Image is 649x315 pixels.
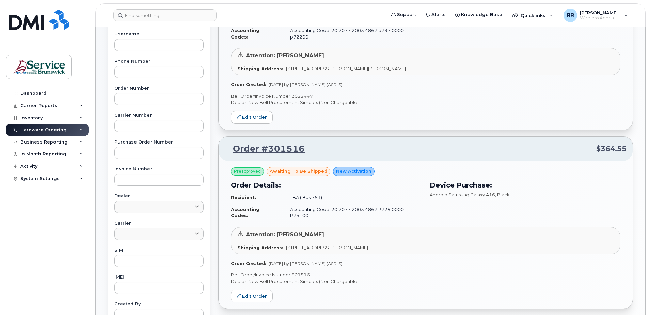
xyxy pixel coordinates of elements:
a: Edit Order [231,290,273,302]
span: [DATE] by [PERSON_NAME] (ASD-S) [269,82,342,87]
span: New Activation [336,168,371,175]
span: Quicklinks [521,13,545,18]
span: RR [567,11,574,19]
label: Invoice Number [114,167,204,171]
td: Accounting Code: 20 2077 2003 4867 p797 0000 p72200 [284,25,422,43]
span: [PERSON_NAME] (ASD-S) [580,10,621,15]
strong: Accounting Codes: [231,28,259,40]
span: Attention: [PERSON_NAME] [246,52,324,59]
label: Purchase Order Number [114,140,204,145]
span: Alerts [431,11,446,18]
span: Android Samsung Galaxy A16 [430,192,495,197]
label: Phone Number [114,59,204,64]
span: [DATE] by [PERSON_NAME] (ASD-S) [269,261,342,266]
div: Quicklinks [508,9,557,22]
p: Dealer: New Bell Procurement Simplex (Non Chargeable) [231,278,620,285]
strong: Shipping Address: [238,66,283,71]
strong: Accounting Codes: [231,207,259,219]
strong: Order Created: [231,261,266,266]
span: Preapproved [234,168,261,175]
a: Knowledge Base [450,8,507,21]
a: Edit Order [231,111,273,124]
strong: Recipient: [231,195,256,200]
a: Alerts [421,8,450,21]
label: Username [114,32,204,36]
span: Support [397,11,416,18]
strong: Order Created: [231,82,266,87]
span: Wireless Admin [580,15,621,21]
strong: Shipping Address: [238,245,283,250]
h3: Device Purchase: [430,180,620,190]
span: [STREET_ADDRESS][PERSON_NAME][PERSON_NAME] [286,66,406,71]
span: Attention: [PERSON_NAME] [246,231,324,238]
label: Order Number [114,86,204,91]
div: Roy, Rhonda (ASD-S) [559,9,633,22]
a: Order #301516 [225,143,305,155]
label: Dealer [114,194,204,198]
h3: Order Details: [231,180,422,190]
label: SIM [114,248,204,253]
span: [STREET_ADDRESS][PERSON_NAME] [286,245,368,250]
td: TBA ( Bus 751) [284,192,422,204]
label: Carrier [114,221,204,226]
span: , Black [495,192,510,197]
label: Carrier Number [114,113,204,118]
p: Bell Order/Invoice Number 3022447 [231,93,620,100]
input: Find something... [113,9,217,21]
label: IMEI [114,275,204,280]
span: awaiting to be shipped [270,168,327,175]
a: Support [386,8,421,21]
label: Created By [114,302,204,306]
span: Knowledge Base [461,11,502,18]
span: $364.55 [596,144,627,154]
p: Dealer: New Bell Procurement Simplex (Non Chargeable) [231,99,620,106]
p: Bell Order/Invoice Number 301516 [231,272,620,278]
td: Accounting Code: 20 2077 2003 4867 P729 0000 P75100 [284,204,422,222]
